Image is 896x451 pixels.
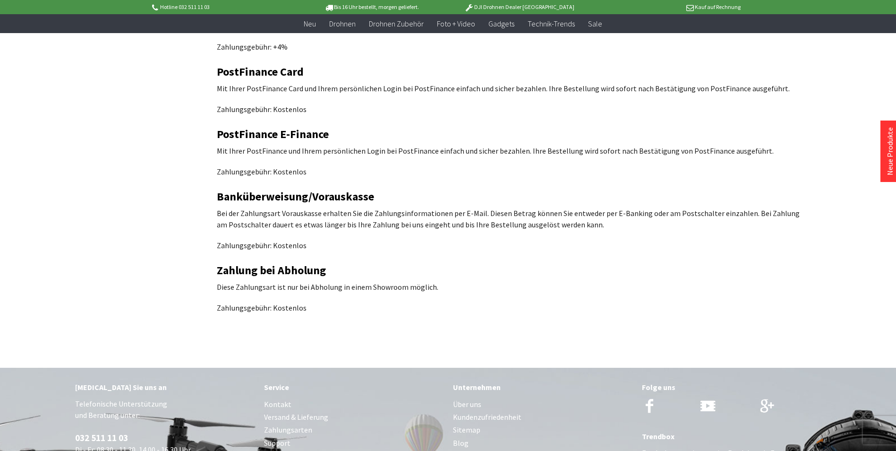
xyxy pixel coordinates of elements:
[329,19,356,28] span: Drohnen
[151,1,298,13] p: Hotline 032 511 11 03
[75,432,128,443] a: 032 511 11 03
[453,437,632,450] a: Blog
[217,104,802,115] p: Zahlungsgebühr: Kostenlos
[217,281,802,293] p: Diese Zahlungsart ist nur bei Abholung in einem Showroom möglich.
[521,14,581,34] a: Technik-Trends
[453,424,632,436] a: Sitemap
[642,430,821,442] div: Trendbox
[453,398,632,411] a: Über uns
[323,14,362,34] a: Drohnen
[264,424,444,436] a: Zahlungsarten
[437,19,475,28] span: Foto + Video
[528,19,575,28] span: Technik-Trends
[217,83,802,94] p: Mit Ihrer PostFinance Card und Ihrem persönlichen Login bei PostFinance einfach und sicher bezahl...
[885,127,895,175] a: Neue Produkte
[217,208,802,230] p: Bei der Zahlungsart Vorauskasse erhalten Sie die Zahlungsinformationen per E-Mail. Diesen Betrag ...
[217,128,802,140] h2: PostFinance E-Finance
[588,19,602,28] span: Sale
[488,19,514,28] span: Gadgets
[264,381,444,393] div: Service
[217,41,802,52] p: Zahlungsgebühr: +4%
[217,264,802,277] h2: Zahlung bei Abholung
[453,381,632,393] div: Unternehmen
[369,19,424,28] span: Drohnen Zubehör
[445,1,593,13] p: DJI Drohnen Dealer [GEOGRAPHIC_DATA]
[75,381,255,393] div: [MEDICAL_DATA] Sie uns an
[264,398,444,411] a: Kontakt
[362,14,430,34] a: Drohnen Zubehör
[217,145,802,156] p: Mit Ihrer PostFinance und Ihrem persönlichen Login bei PostFinance einfach und sicher bezahlen. I...
[217,191,802,203] h2: Banküberweisung/Vorauskasse
[593,1,741,13] p: Kauf auf Rechnung
[304,19,316,28] span: Neu
[217,66,802,78] h2: PostFinance Card
[264,411,444,424] a: Versand & Lieferung
[581,14,609,34] a: Sale
[430,14,482,34] a: Foto + Video
[482,14,521,34] a: Gadgets
[217,240,802,251] p: Zahlungsgebühr: Kostenlos
[298,1,445,13] p: Bis 16 Uhr bestellt, morgen geliefert.
[217,166,802,177] p: Zahlungsgebühr: Kostenlos
[264,437,444,450] a: Support
[217,302,802,313] p: Zahlungsgebühr: Kostenlos
[642,381,821,393] div: Folge uns
[297,14,323,34] a: Neu
[453,411,632,424] a: Kundenzufriedenheit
